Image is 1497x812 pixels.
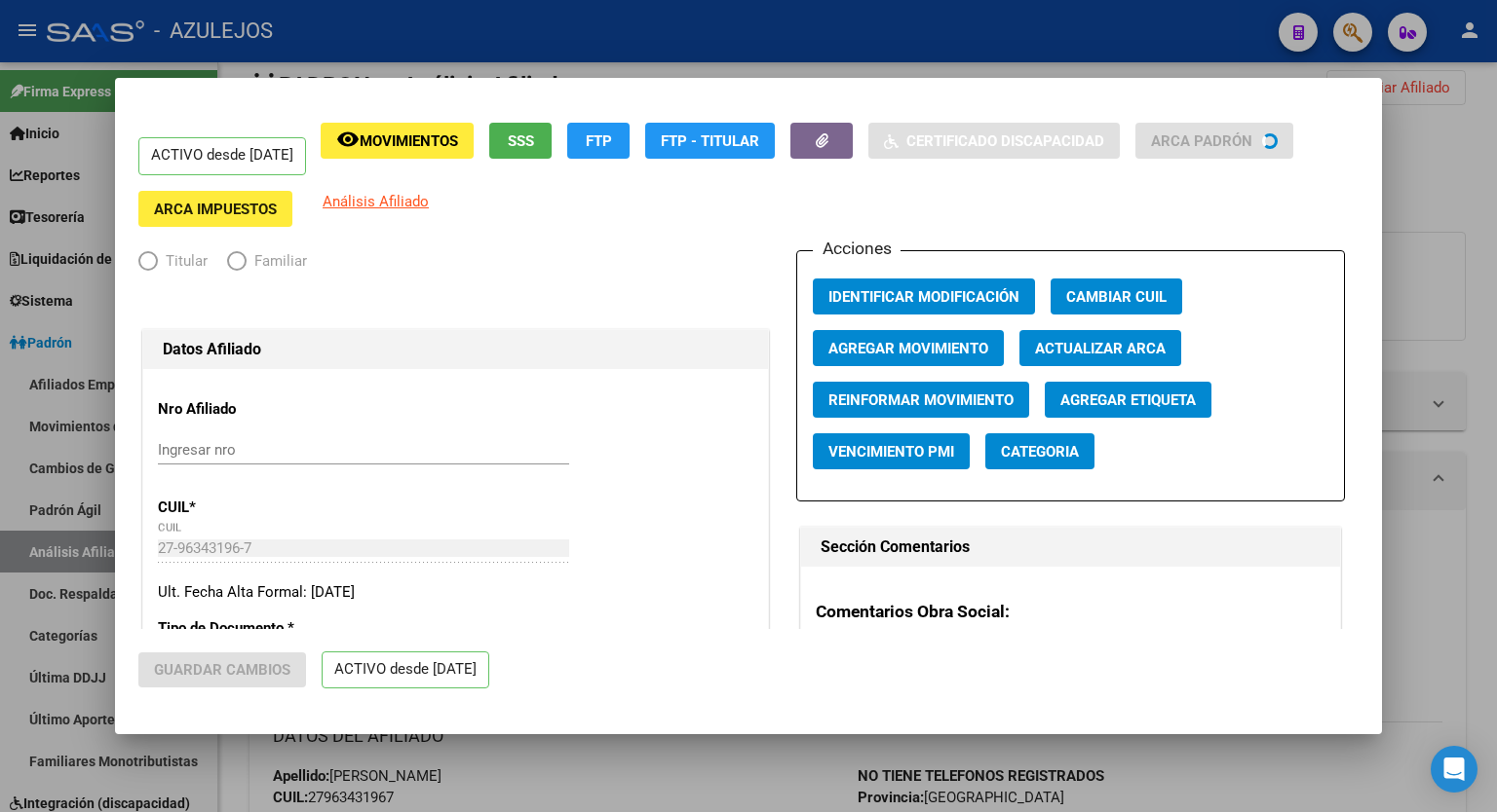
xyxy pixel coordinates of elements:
span: Guardar Cambios [154,661,290,679]
span: ARCA Padrón [1151,132,1252,150]
span: FTP [586,132,612,150]
button: Agregar Movimiento [813,330,1004,366]
button: Agregar Etiqueta [1045,382,1211,418]
button: Categoria [985,433,1094,469]
button: Certificado Discapacidad [868,123,1120,159]
button: Identificar Modificación [813,278,1035,314]
h3: Comentarios Obra Social: [816,599,1325,624]
mat-icon: remove_red_eye [336,128,360,151]
span: ARCA Impuestos [154,201,277,218]
button: Movimientos [321,123,474,159]
button: FTP [567,123,630,159]
h3: Acciones [813,236,901,261]
span: Certificado Discapacidad [906,132,1104,150]
span: Reinformar Movimiento [828,391,1014,409]
p: Nro Afiliado [158,398,336,421]
button: Guardar Cambios [138,652,306,687]
span: Titular [158,250,208,273]
button: ARCA Padrón [1135,123,1293,159]
button: Reinformar Movimiento [813,382,1029,418]
button: Vencimiento PMI [813,433,970,469]
span: Identificar Modificación [828,288,1019,306]
button: Actualizar ARCA [1019,330,1181,366]
h1: Sección Comentarios [821,535,1321,559]
button: SSS [489,123,552,159]
mat-radio-group: Elija una opción [138,256,326,274]
span: Agregar Movimiento [828,340,988,357]
p: ACTIVO desde [DATE] [138,137,306,175]
span: Movimientos [360,132,458,150]
span: Vencimiento PMI [828,443,954,461]
button: Cambiar CUIL [1051,278,1182,314]
p: ACTIVO desde [DATE] [322,651,489,689]
span: SSS [508,132,534,150]
span: Categoria [1001,443,1079,461]
p: CUIL [158,497,336,519]
div: Ult. Fecha Alta Formal: [DATE] [158,581,753,604]
div: Open Intercom Messenger [1431,746,1478,793]
button: ARCA Impuestos [138,191,292,227]
span: Análisis Afiliado [323,193,429,210]
span: FTP - Titular [661,132,759,150]
span: Actualizar ARCA [1035,340,1166,357]
span: Agregar Etiqueta [1060,391,1196,409]
button: FTP - Titular [645,123,775,159]
span: Cambiar CUIL [1066,288,1167,306]
h1: Datos Afiliado [163,338,748,361]
p: Tipo de Documento * [158,617,336,640]
span: Familiar [247,250,307,273]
